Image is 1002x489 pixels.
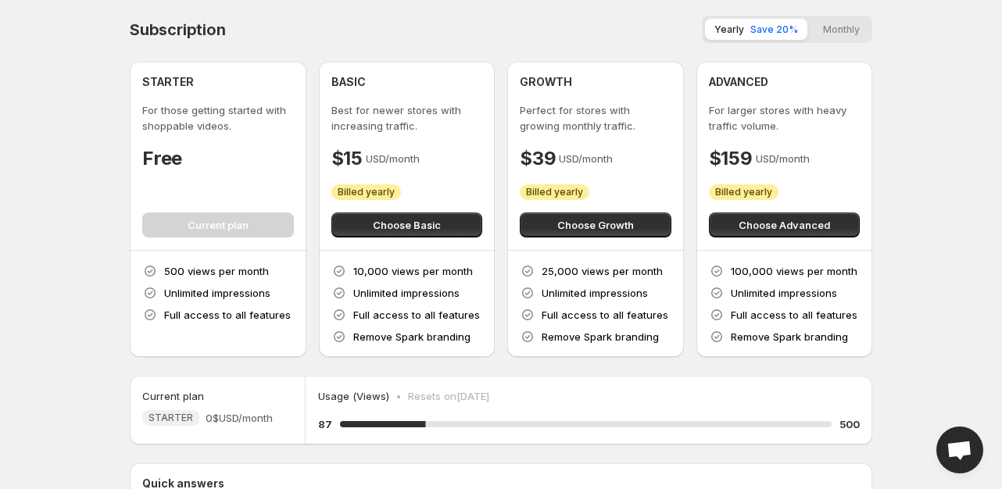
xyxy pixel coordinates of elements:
[542,307,668,323] p: Full access to all features
[353,307,480,323] p: Full access to all features
[739,217,830,233] span: Choose Advanced
[814,19,869,40] button: Monthly
[709,102,861,134] p: For larger stores with heavy traffic volume.
[731,285,837,301] p: Unlimited impressions
[705,19,807,40] button: YearlySave 20%
[142,146,182,171] h4: Free
[709,74,768,90] h4: ADVANCED
[318,388,389,404] p: Usage (Views)
[353,263,473,279] p: 10,000 views per month
[520,212,671,237] button: Choose Growth
[408,388,489,404] p: Resets on [DATE]
[130,20,226,39] h4: Subscription
[331,146,363,171] h4: $15
[709,212,861,237] button: Choose Advanced
[520,102,671,134] p: Perfect for stores with growing monthly traffic.
[731,329,848,344] p: Remove Spark branding
[756,151,810,166] p: USD/month
[542,285,648,301] p: Unlimited impressions
[520,74,572,90] h4: GROWTH
[731,307,857,323] p: Full access to all features
[164,263,269,279] p: 500 views per month
[331,212,483,237] button: Choose Basic
[709,146,753,171] h4: $159
[373,217,441,233] span: Choose Basic
[709,184,778,200] div: Billed yearly
[750,23,798,35] span: Save 20%
[559,151,613,166] p: USD/month
[164,285,270,301] p: Unlimited impressions
[557,217,634,233] span: Choose Growth
[331,74,366,90] h4: BASIC
[142,102,294,134] p: For those getting started with shoppable videos.
[731,263,857,279] p: 100,000 views per month
[714,23,744,35] span: Yearly
[520,184,589,200] div: Billed yearly
[149,412,193,424] span: STARTER
[353,329,471,344] p: Remove Spark branding
[542,329,659,344] p: Remove Spark branding
[142,74,194,90] h4: STARTER
[331,102,483,134] p: Best for newer stores with increasing traffic.
[936,427,983,473] a: Open chat
[142,388,204,404] h5: Current plan
[395,388,402,404] p: •
[331,184,401,200] div: Billed yearly
[520,146,556,171] h4: $39
[353,285,460,301] p: Unlimited impressions
[206,410,273,426] span: 0$ USD/month
[839,416,860,432] h5: 500
[318,416,332,432] h5: 87
[542,263,663,279] p: 25,000 views per month
[366,151,420,166] p: USD/month
[164,307,291,323] p: Full access to all features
